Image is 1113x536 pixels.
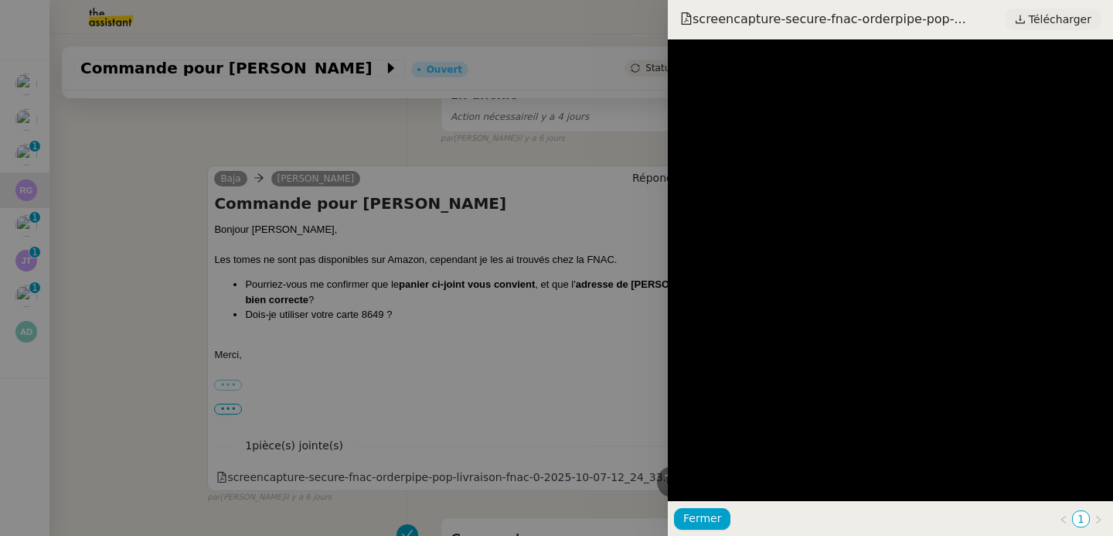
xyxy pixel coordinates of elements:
button: Page suivante [1090,510,1107,527]
li: 1 [1072,510,1090,527]
button: Page précédente [1055,510,1072,527]
a: Télécharger [1006,9,1101,30]
span: Fermer [683,510,721,527]
a: 1 [1073,511,1089,527]
button: Fermer [674,508,730,530]
span: Télécharger [1029,9,1091,29]
span: screencapture-secure-fnac-orderpipe-pop-... [680,11,966,28]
